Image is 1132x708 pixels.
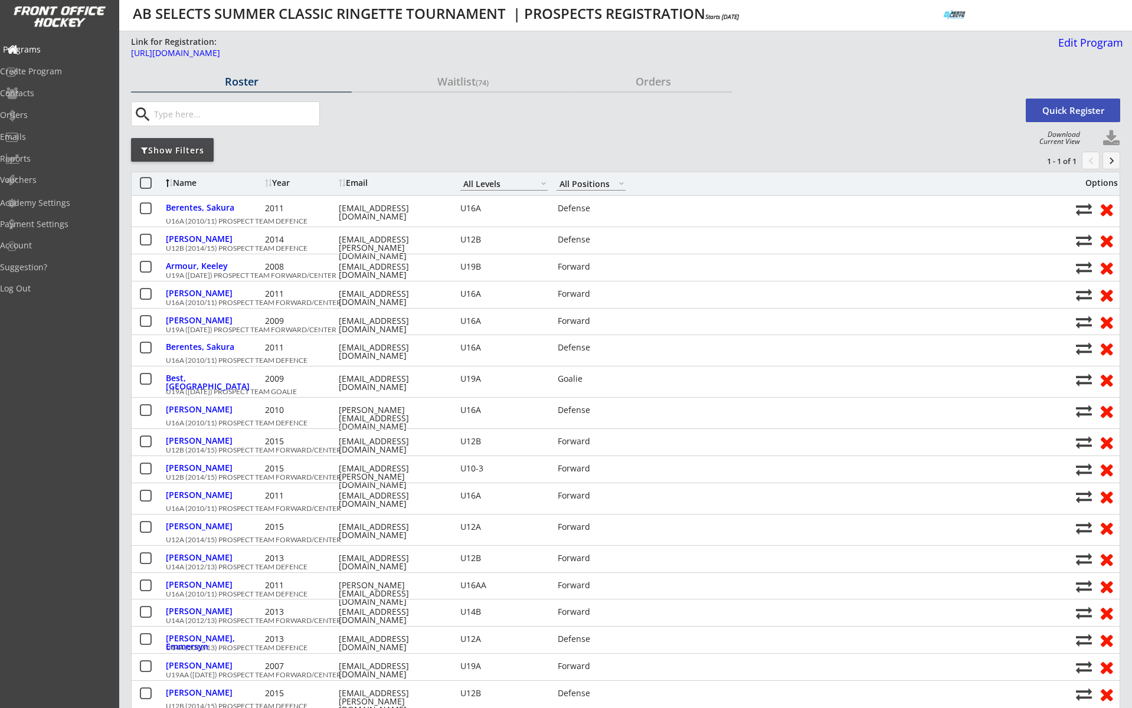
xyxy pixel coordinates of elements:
div: Defense [558,406,627,414]
button: Move player [1076,520,1092,536]
button: Remove from roster (no refund) [1095,460,1117,478]
div: U12A (2014/15) PROSPECT TEAM FORWARD/CENTER [166,536,1069,543]
div: 2011 [265,290,336,298]
div: Forward [558,662,627,670]
button: chevron_left [1082,152,1100,169]
button: Remove from roster (no refund) [1095,339,1117,358]
div: Roster [131,76,352,87]
font: (74) [476,77,489,88]
div: [PERSON_NAME] [166,689,262,697]
div: [EMAIL_ADDRESS][DOMAIN_NAME] [339,317,445,333]
div: 2007 [265,662,336,670]
div: 2011 [265,343,336,352]
div: Edit Program [1054,37,1123,48]
div: [PERSON_NAME] [166,289,262,297]
div: U16A [460,406,548,414]
div: [EMAIL_ADDRESS][DOMAIN_NAME] [339,437,445,454]
div: U12A [460,635,548,643]
div: 2011 [265,204,336,212]
div: [EMAIL_ADDRESS][DOMAIN_NAME] [339,375,445,391]
div: Forward [558,608,627,616]
div: [PERSON_NAME] [166,235,262,243]
div: Best, [GEOGRAPHIC_DATA] [166,374,262,391]
button: Remove from roster (no refund) [1095,371,1117,389]
div: Defense [558,635,627,643]
button: Move player [1076,314,1092,330]
div: [PERSON_NAME] [166,607,262,615]
div: 2013 [265,554,336,562]
button: Remove from roster (no refund) [1095,658,1117,676]
div: U19A ([DATE]) PROSPECT TEAM GOALIE [166,388,1069,395]
div: U19B [460,263,548,271]
div: Forward [558,437,627,445]
button: Remove from roster (no refund) [1095,487,1117,506]
div: 2015 [265,689,336,697]
a: [URL][DOMAIN_NAME] [131,49,726,64]
div: [EMAIL_ADDRESS][DOMAIN_NAME] [339,608,445,624]
div: [EMAIL_ADDRESS][PERSON_NAME][DOMAIN_NAME] [339,464,445,489]
div: [PERSON_NAME] [166,553,262,562]
div: 2011 [265,491,336,500]
div: Options [1076,179,1118,187]
button: Remove from roster (no refund) [1095,631,1117,649]
div: Forward [558,317,627,325]
button: Quick Register [1026,99,1120,122]
button: Move player [1076,260,1092,276]
div: U16A (2010/11) PROSPECT TEAM DEFENCE [166,218,1069,225]
div: U16A [460,317,548,325]
div: Defense [558,204,627,212]
div: U12B (2014/15) PROSPECT TEAM FORWARD/CENTER [166,474,1069,481]
div: U16A (2010/11) PROSPECT TEAM DEFENCE [166,591,1069,598]
div: U14B [460,608,548,616]
button: Remove from roster (no refund) [1095,577,1117,595]
div: 2013 [265,635,336,643]
button: Move player [1076,201,1092,217]
div: U12B (2014/15) PROSPECT TEAM DEFENCE [166,245,1069,252]
div: Forward [558,290,627,298]
button: Move player [1076,659,1092,675]
div: [EMAIL_ADDRESS][DOMAIN_NAME] [339,290,445,306]
div: U12B [460,689,548,697]
div: 2009 [265,375,336,383]
div: [PERSON_NAME] [166,464,262,472]
button: Remove from roster (no refund) [1095,550,1117,568]
div: [EMAIL_ADDRESS][DOMAIN_NAME] [339,491,445,508]
div: U19A [460,662,548,670]
div: Name [166,179,262,187]
div: Download Current View [1033,131,1080,145]
div: [PERSON_NAME] [166,661,262,670]
div: Forward [558,464,627,473]
div: Berentes, Sakura [166,204,262,212]
button: Move player [1076,578,1092,594]
div: U14A (2012/13) PROSPECT TEAM DEFENCE [166,563,1069,571]
div: Show Filters [131,145,214,156]
button: Move player [1076,434,1092,450]
div: U19A ([DATE]) PROSPECT TEAM FORWARD/CENTER [166,326,1069,333]
div: Forward [558,263,627,271]
button: Move player [1076,632,1092,648]
button: Remove from roster (no refund) [1095,258,1117,277]
div: Forward [558,554,627,562]
div: 1 - 1 of 1 [1015,156,1077,166]
div: 2015 [265,523,336,531]
div: [PERSON_NAME][EMAIL_ADDRESS][DOMAIN_NAME] [339,406,445,431]
button: Remove from roster (no refund) [1095,604,1117,622]
div: 2015 [265,464,336,473]
button: Remove from roster (no refund) [1095,200,1117,218]
button: Move player [1076,372,1092,388]
div: [PERSON_NAME][EMAIL_ADDRESS][DOMAIN_NAME] [339,581,445,606]
div: Link for Registration: [131,36,218,48]
div: [PERSON_NAME] [166,405,262,414]
div: Orders [574,76,732,87]
div: U19AA ([DATE]) PROSPECT TEAM FORWARD/CENTER [166,671,1069,678]
button: Remove from roster (no refund) [1095,231,1117,250]
div: U10-3 [460,464,548,473]
div: Forward [558,581,627,589]
div: [PERSON_NAME] [166,316,262,324]
div: U12B [460,437,548,445]
div: U12B (2014/15) PROSPECT TEAM FORWARD/CENTER [166,447,1069,454]
div: Goalie [558,375,627,383]
div: 2010 [265,406,336,414]
button: Move player [1076,489,1092,504]
button: Move player [1076,340,1092,356]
